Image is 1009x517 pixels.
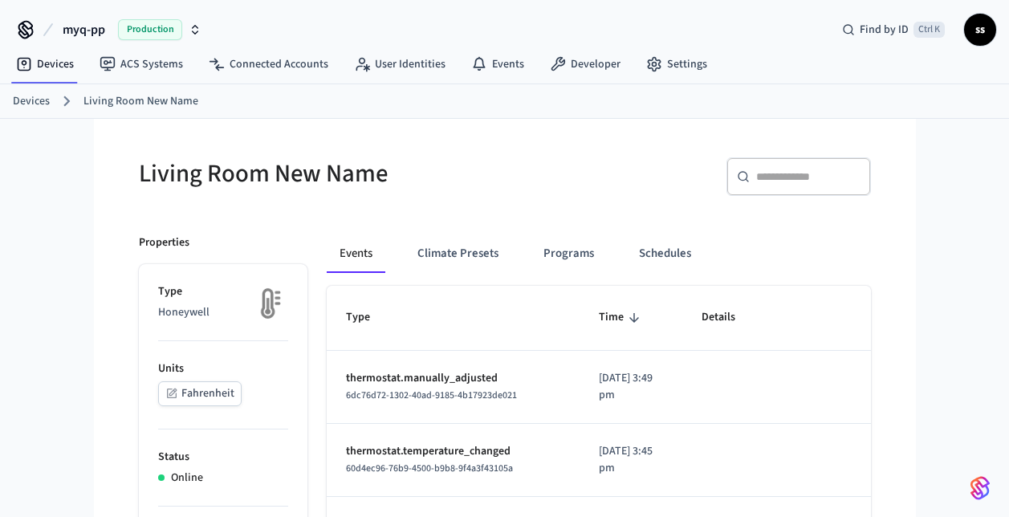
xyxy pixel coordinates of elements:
button: Fahrenheit [158,381,242,406]
img: SeamLogoGradient.69752ec5.svg [970,475,990,501]
a: Developer [537,50,633,79]
span: ss [966,15,995,44]
a: User Identities [341,50,458,79]
button: Programs [531,234,607,273]
a: Settings [633,50,720,79]
p: Status [158,449,288,466]
span: 60d4ec96-76b9-4500-b9b8-9f4a3f43105a [346,462,513,475]
button: ss [964,14,996,46]
p: thermostat.temperature_changed [346,443,560,460]
a: Devices [13,93,50,110]
button: Events [327,234,385,273]
span: myq-pp [63,20,105,39]
p: Honeywell [158,304,288,321]
p: [DATE] 3:45 pm [599,443,663,477]
a: Devices [3,50,87,79]
p: Units [158,360,288,377]
span: Type [346,305,391,330]
div: Find by IDCtrl K [829,15,958,44]
p: Properties [139,234,189,251]
button: Climate Presets [405,234,511,273]
span: Find by ID [860,22,909,38]
img: thermostat_fallback [248,283,288,324]
p: thermostat.manually_adjusted [346,370,560,387]
p: Online [171,470,203,486]
span: Time [599,305,645,330]
span: Ctrl K [913,22,945,38]
span: Details [702,305,756,330]
a: Events [458,50,537,79]
a: Connected Accounts [196,50,341,79]
a: ACS Systems [87,50,196,79]
span: Production [118,19,182,40]
p: Type [158,283,288,300]
span: 6dc76d72-1302-40ad-9185-4b17923de021 [346,389,517,402]
h5: Living Room New Name [139,157,495,190]
button: Schedules [626,234,704,273]
a: Living Room New Name [83,93,198,110]
p: [DATE] 3:49 pm [599,370,663,404]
